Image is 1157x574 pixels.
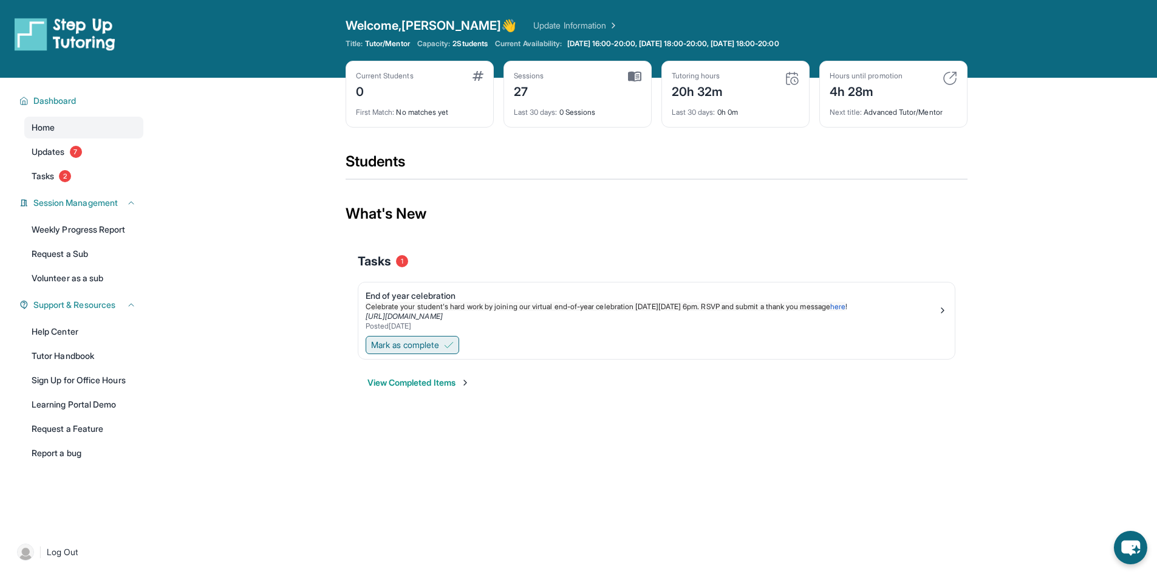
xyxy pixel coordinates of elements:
[39,545,42,559] span: |
[29,299,136,311] button: Support & Resources
[672,100,799,117] div: 0h 0m
[356,81,414,100] div: 0
[452,39,488,49] span: 2 Students
[356,71,414,81] div: Current Students
[365,39,410,49] span: Tutor/Mentor
[565,39,782,49] a: [DATE] 16:00-20:00, [DATE] 18:00-20:00, [DATE] 18:00-20:00
[495,39,562,49] span: Current Availability:
[59,170,71,182] span: 2
[514,108,558,117] span: Last 30 days :
[444,340,454,350] img: Mark as complete
[24,165,143,187] a: Tasks2
[606,19,618,32] img: Chevron Right
[567,39,779,49] span: [DATE] 16:00-20:00, [DATE] 18:00-20:00, [DATE] 18:00-20:00
[33,197,118,209] span: Session Management
[371,339,439,351] span: Mark as complete
[473,71,483,81] img: card
[1114,531,1147,564] button: chat-button
[24,394,143,415] a: Learning Portal Demo
[514,100,641,117] div: 0 Sessions
[785,71,799,86] img: card
[33,95,77,107] span: Dashboard
[12,539,143,565] a: |Log Out
[367,377,470,389] button: View Completed Items
[830,108,862,117] span: Next title :
[672,71,723,81] div: Tutoring hours
[830,100,957,117] div: Advanced Tutor/Mentor
[29,95,136,107] button: Dashboard
[346,17,517,34] span: Welcome, [PERSON_NAME] 👋
[358,253,391,270] span: Tasks
[32,146,65,158] span: Updates
[366,290,938,302] div: End of year celebration
[24,369,143,391] a: Sign Up for Office Hours
[533,19,618,32] a: Update Information
[29,197,136,209] button: Session Management
[33,299,115,311] span: Support & Resources
[24,243,143,265] a: Request a Sub
[943,71,957,86] img: card
[672,81,723,100] div: 20h 32m
[356,100,483,117] div: No matches yet
[15,17,115,51] img: logo
[24,345,143,367] a: Tutor Handbook
[346,39,363,49] span: Title:
[70,146,82,158] span: 7
[417,39,451,49] span: Capacity:
[24,321,143,343] a: Help Center
[32,170,54,182] span: Tasks
[24,267,143,289] a: Volunteer as a sub
[346,187,968,241] div: What's New
[24,117,143,138] a: Home
[366,312,443,321] a: [URL][DOMAIN_NAME]
[32,121,55,134] span: Home
[366,302,830,311] span: Celebrate your student's hard work by joining our virtual end-of-year celebration [DATE][DATE] 6p...
[366,336,459,354] button: Mark as complete
[830,71,903,81] div: Hours until promotion
[396,255,408,267] span: 1
[346,152,968,179] div: Students
[17,544,34,561] img: user-img
[514,81,544,100] div: 27
[514,71,544,81] div: Sessions
[358,282,955,333] a: End of year celebrationCelebrate your student's hard work by joining our virtual end-of-year cele...
[366,302,938,312] p: !
[628,71,641,82] img: card
[24,141,143,163] a: Updates7
[24,418,143,440] a: Request a Feature
[366,321,938,331] div: Posted [DATE]
[24,219,143,241] a: Weekly Progress Report
[356,108,395,117] span: First Match :
[830,302,845,311] a: here
[672,108,715,117] span: Last 30 days :
[47,546,78,558] span: Log Out
[830,81,903,100] div: 4h 28m
[24,442,143,464] a: Report a bug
